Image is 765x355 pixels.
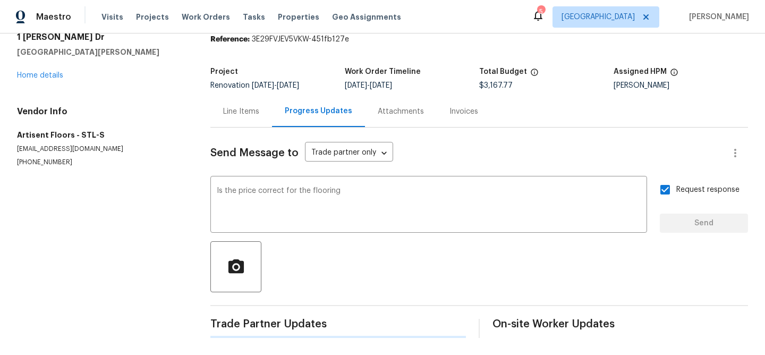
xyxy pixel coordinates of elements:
span: Maestro [36,12,71,22]
h5: Assigned HPM [614,68,667,75]
span: - [345,82,392,89]
p: [PHONE_NUMBER] [17,158,185,167]
div: Invoices [449,106,478,117]
span: - [252,82,299,89]
span: [PERSON_NAME] [685,12,749,22]
p: [EMAIL_ADDRESS][DOMAIN_NAME] [17,145,185,154]
span: The hpm assigned to this work order. [670,68,678,82]
span: [DATE] [370,82,392,89]
h5: [GEOGRAPHIC_DATA][PERSON_NAME] [17,47,185,57]
div: Trade partner only [305,145,393,162]
span: Tasks [243,13,265,21]
h2: 1 [PERSON_NAME] Dr [17,32,185,43]
div: 5 [537,6,545,17]
h5: Project [210,68,238,75]
h5: Artisent Floors - STL-S [17,130,185,140]
span: $3,167.77 [479,82,513,89]
div: Line Items [223,106,259,117]
textarea: Is the price correct for the flooring [217,187,641,224]
span: Send Message to [210,148,299,158]
span: [DATE] [345,82,367,89]
div: Attachments [378,106,424,117]
h5: Total Budget [479,68,527,75]
h5: Work Order Timeline [345,68,421,75]
span: Properties [278,12,319,22]
span: [GEOGRAPHIC_DATA] [562,12,635,22]
div: Progress Updates [285,106,352,116]
span: Request response [676,184,739,196]
span: Work Orders [182,12,230,22]
h4: Vendor Info [17,106,185,117]
span: Trade Partner Updates [210,319,466,329]
div: [PERSON_NAME] [614,82,748,89]
span: Renovation [210,82,299,89]
span: [DATE] [252,82,274,89]
a: Home details [17,72,63,79]
b: Reference: [210,36,250,43]
span: On-site Worker Updates [492,319,748,329]
span: Geo Assignments [332,12,401,22]
span: [DATE] [277,82,299,89]
div: 3E29FVJEV5VKW-451fb127e [210,34,748,45]
span: The total cost of line items that have been proposed by Opendoor. This sum includes line items th... [530,68,539,82]
span: Projects [136,12,169,22]
span: Visits [101,12,123,22]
